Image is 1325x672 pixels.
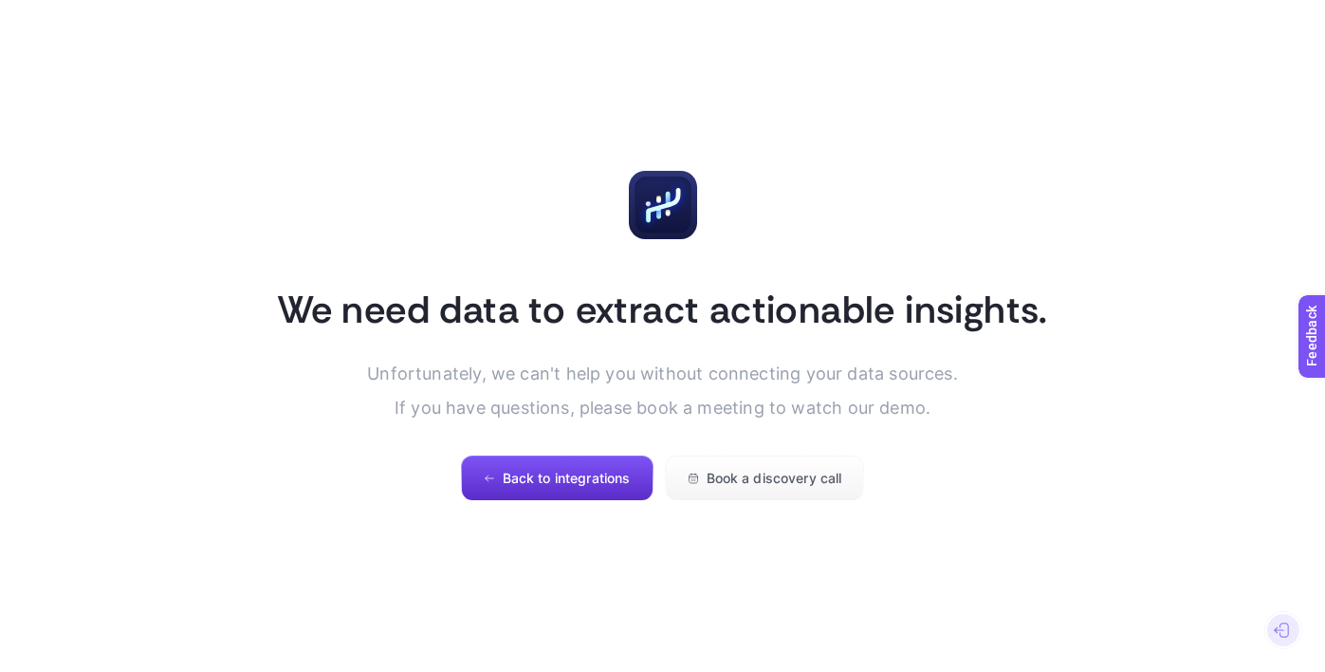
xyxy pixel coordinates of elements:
span: Book a discovery call [707,471,842,486]
p: Unfortunately, we can't help you without connecting your data sources. If you have questions, ple... [367,357,958,425]
button: Book a discovery call [665,456,865,501]
h1: We need data to extract actionable insights. [277,285,1048,334]
span: Feedback [11,6,72,21]
span: Back to integrations [503,471,631,486]
button: Back to integrations [461,456,653,501]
